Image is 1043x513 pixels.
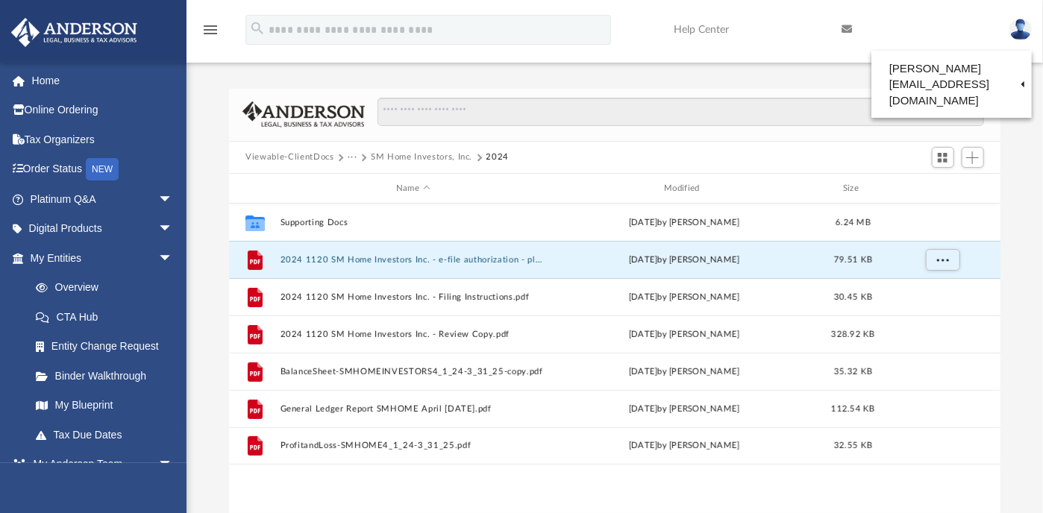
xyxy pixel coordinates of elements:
a: [PERSON_NAME][EMAIL_ADDRESS][DOMAIN_NAME] [871,54,1032,114]
a: My Anderson Teamarrow_drop_down [10,450,188,479]
span: 112.54 KB [832,405,875,413]
div: [DATE] by [PERSON_NAME] [552,440,817,453]
span: arrow_drop_down [158,243,188,274]
a: Platinum Q&Aarrow_drop_down [10,184,195,214]
a: Entity Change Request [21,332,195,362]
a: Tax Organizers [10,125,195,154]
img: Anderson Advisors Platinum Portal [7,18,142,47]
span: 32.55 KB [834,442,872,450]
img: User Pic [1009,19,1032,40]
div: Name [280,182,545,195]
a: Digital Productsarrow_drop_down [10,214,195,244]
span: 328.92 KB [832,330,875,339]
div: [DATE] by [PERSON_NAME] [552,328,817,342]
a: CTA Hub [21,302,195,332]
button: Supporting Docs [281,218,545,227]
i: search [249,20,266,37]
button: 2024 1120 SM Home Investors Inc. - e-file authorization - please sign.pdf [281,255,545,265]
div: Modified [551,182,817,195]
a: My Blueprint [21,391,188,421]
a: Overview [21,273,195,303]
button: 2024 [486,151,510,164]
button: Viewable-ClientDocs [245,151,333,164]
button: 2024 1120 SM Home Investors Inc. - Review Copy.pdf [281,330,545,339]
a: My Entitiesarrow_drop_down [10,243,195,273]
a: Binder Walkthrough [21,361,195,391]
input: Search files and folders [378,98,984,126]
button: Switch to Grid View [932,147,954,168]
div: NEW [86,158,119,180]
span: 30.45 KB [834,293,872,301]
a: Online Ordering [10,95,195,125]
div: id [236,182,273,195]
span: arrow_drop_down [158,184,188,215]
button: Add [962,147,984,168]
button: ProfitandLoss-SMHOME4_1_24-3_31_25.pdf [281,441,545,451]
span: arrow_drop_down [158,214,188,245]
div: id [890,182,995,195]
span: 35.32 KB [834,368,872,376]
div: [DATE] by [PERSON_NAME] [552,216,817,230]
div: [DATE] by [PERSON_NAME] [552,254,817,267]
div: [DATE] by [PERSON_NAME] [552,365,817,379]
div: [DATE] by [PERSON_NAME] [552,291,817,304]
i: menu [201,21,219,39]
div: grid [229,204,1000,512]
button: ··· [348,151,357,164]
div: Size [824,182,883,195]
button: SM Home Investors, Inc. [371,151,472,164]
div: [DATE] by [PERSON_NAME] [552,403,817,416]
span: 6.24 MB [836,218,871,227]
button: General Ledger Report SMHOME April [DATE].pdf [281,404,545,414]
a: Home [10,66,195,95]
a: menu [201,28,219,39]
a: Tax Due Dates [21,420,195,450]
a: Order StatusNEW [10,154,195,185]
button: More options [926,249,960,271]
button: 2024 1120 SM Home Investors Inc. - Filing Instructions.pdf [281,292,545,302]
span: arrow_drop_down [158,450,188,480]
button: BalanceSheet-SMHOMEINVESTORS4_1_24-3_31_25-copy.pdf [281,367,545,377]
span: 79.51 KB [834,256,872,264]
